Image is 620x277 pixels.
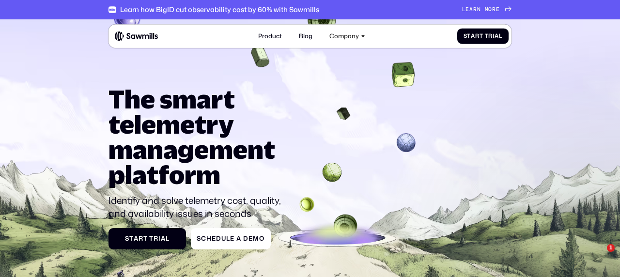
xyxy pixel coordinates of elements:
[120,5,319,14] div: Learn how BigID cut observability cost by 60% with Sawmills
[248,235,253,242] span: e
[253,28,286,45] a: Product
[108,87,288,187] h1: The smart telemetry management platform
[493,33,495,39] span: i
[325,28,370,45] div: Company
[469,6,473,13] span: a
[221,235,226,242] span: u
[492,6,496,13] span: r
[495,33,499,39] span: a
[216,235,221,242] span: d
[488,33,493,39] span: r
[226,235,230,242] span: l
[154,235,158,242] span: r
[108,228,186,249] a: StartTrial
[125,235,129,242] span: S
[134,235,139,242] span: a
[488,6,492,13] span: o
[158,235,161,242] span: i
[197,235,201,242] span: S
[477,6,481,13] span: n
[259,235,264,242] span: o
[462,6,466,13] span: L
[465,6,469,13] span: e
[475,33,480,39] span: r
[108,194,288,220] p: Identify and solve telemetry cost, quality, and availability issues in seconds
[149,235,154,242] span: T
[212,235,216,242] span: e
[485,33,489,39] span: T
[480,33,483,39] span: t
[467,33,471,39] span: t
[201,235,206,242] span: c
[485,6,489,13] span: m
[464,33,467,39] span: S
[457,28,509,44] a: StartTrial
[462,6,511,13] a: Learnmore
[499,33,502,39] span: l
[143,235,148,242] span: t
[129,235,134,242] span: t
[473,6,477,13] span: r
[161,235,166,242] span: a
[329,32,359,40] div: Company
[230,235,234,242] span: e
[191,228,271,249] a: ScheduleaDemo
[294,28,317,45] a: Blog
[607,244,615,252] span: 1
[587,244,610,267] iframe: Intercom live chat
[139,235,143,242] span: r
[471,33,475,39] span: a
[206,235,212,242] span: h
[253,235,259,242] span: m
[166,235,170,242] span: l
[243,235,248,242] span: D
[496,6,500,13] span: e
[236,235,241,242] span: a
